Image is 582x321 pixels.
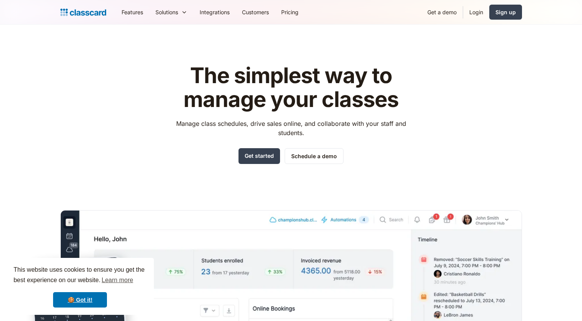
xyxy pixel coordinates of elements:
[238,148,280,164] a: Get started
[463,3,489,21] a: Login
[193,3,236,21] a: Integrations
[155,8,178,16] div: Solutions
[275,3,305,21] a: Pricing
[421,3,463,21] a: Get a demo
[115,3,149,21] a: Features
[53,292,107,308] a: dismiss cookie message
[495,8,516,16] div: Sign up
[100,274,134,286] a: learn more about cookies
[285,148,344,164] a: Schedule a demo
[169,64,413,111] h1: The simplest way to manage your classes
[236,3,275,21] a: Customers
[60,7,106,18] a: home
[169,119,413,137] p: Manage class schedules, drive sales online, and collaborate with your staff and students.
[149,3,193,21] div: Solutions
[13,265,147,286] span: This website uses cookies to ensure you get the best experience on our website.
[6,258,154,315] div: cookieconsent
[489,5,522,20] a: Sign up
